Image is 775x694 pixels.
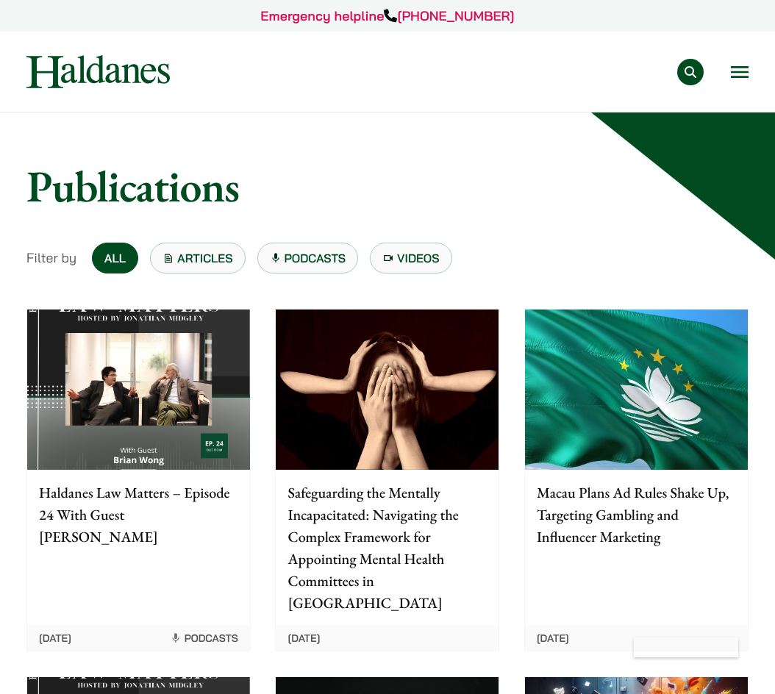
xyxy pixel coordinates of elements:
time: [DATE] [537,632,569,645]
a: Macau Plans Ad Rules Shake Up, Targeting Gambling and Influencer Marketing [DATE] [524,309,749,651]
p: Macau Plans Ad Rules Shake Up, Targeting Gambling and Influencer Marketing [537,482,736,548]
h1: Publications [26,160,749,212]
span: Podcasts [170,632,238,645]
a: All [92,243,138,273]
img: Logo of Haldanes [26,55,170,88]
a: Haldanes Law Matters – Episode 24 With Guest [PERSON_NAME] [DATE] Podcasts [26,309,251,651]
time: [DATE] [39,632,71,645]
a: Podcasts [257,243,359,273]
time: [DATE] [287,632,320,645]
span: Filter by [26,248,76,268]
a: Videos [370,243,452,273]
p: Haldanes Law Matters – Episode 24 With Guest [PERSON_NAME] [39,482,238,548]
p: Safeguarding the Mentally Incapacitated: Navigating the Complex Framework for Appointing Mental H... [287,482,487,614]
a: Emergency helpline[PHONE_NUMBER] [260,7,514,24]
a: Safeguarding the Mentally Incapacitated: Navigating the Complex Framework for Appointing Mental H... [275,309,499,651]
a: Articles [150,243,246,273]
